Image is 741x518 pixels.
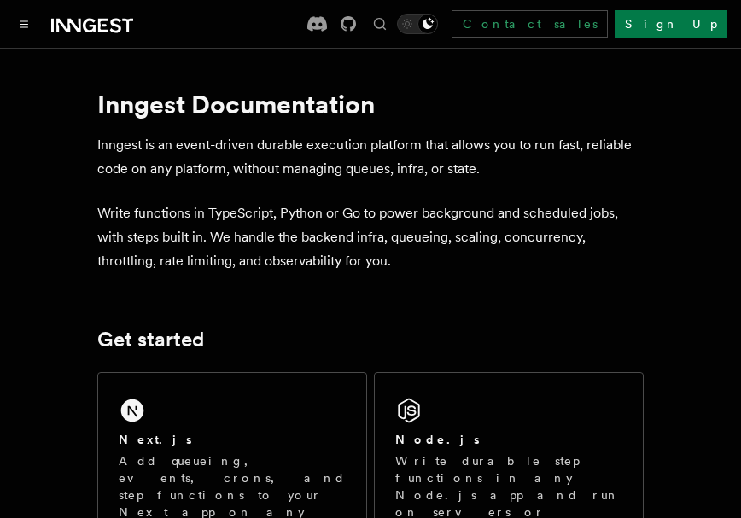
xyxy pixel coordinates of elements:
button: Find something... [370,14,390,34]
button: Toggle dark mode [397,14,438,34]
p: Inngest is an event-driven durable execution platform that allows you to run fast, reliable code ... [97,133,644,181]
button: Toggle navigation [14,14,34,34]
h2: Next.js [119,431,192,448]
p: Write functions in TypeScript, Python or Go to power background and scheduled jobs, with steps bu... [97,201,644,273]
a: Sign Up [615,10,727,38]
h1: Inngest Documentation [97,89,644,119]
a: Contact sales [452,10,608,38]
h2: Node.js [395,431,480,448]
a: Get started [97,328,204,352]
